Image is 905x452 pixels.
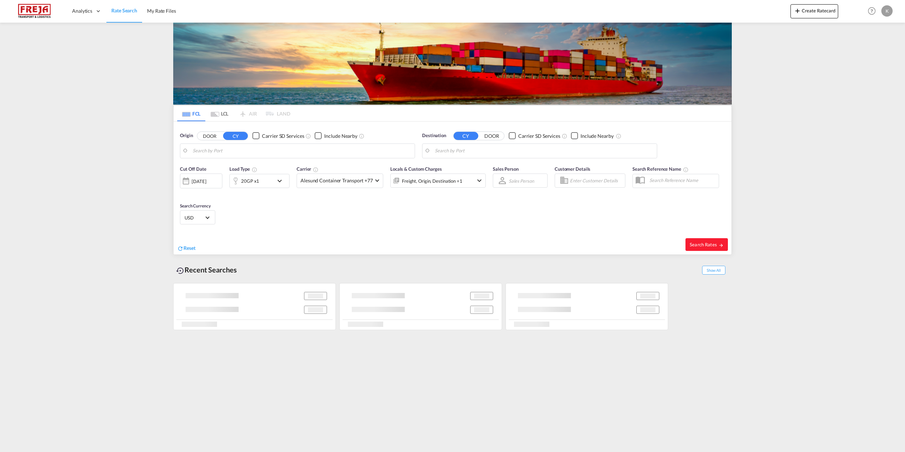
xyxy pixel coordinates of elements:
md-icon: Unchecked: Ignores neighbouring ports when fetching rates.Checked : Includes neighbouring ports w... [359,133,364,139]
md-datepicker: Select [180,188,185,197]
span: Show All [702,266,725,275]
button: CY [454,132,478,140]
span: Load Type [229,166,257,172]
button: icon-plus 400-fgCreate Ratecard [790,4,838,18]
input: Enter Customer Details [570,175,623,186]
img: LCL+%26+FCL+BACKGROUND.png [173,23,732,105]
md-checkbox: Checkbox No Ink [252,132,304,140]
md-select: Select Currency: $ USDUnited States Dollar [184,212,211,223]
div: Freight Origin Destination Factory Stuffingicon-chevron-down [390,174,486,188]
span: Search Reference Name [632,166,689,172]
span: Reset [183,245,195,251]
div: K [881,5,893,17]
span: Rate Search [111,7,137,13]
div: [DATE] [180,174,222,188]
md-icon: icon-information-outline [252,167,257,172]
span: Analytics [72,7,92,14]
md-icon: icon-backup-restore [176,266,185,275]
md-icon: Unchecked: Ignores neighbouring ports when fetching rates.Checked : Includes neighbouring ports w... [616,133,621,139]
div: 20GP x1icon-chevron-down [229,174,290,188]
button: CY [223,132,248,140]
md-icon: icon-arrow-right [719,243,724,248]
span: Destination [422,132,446,139]
span: Sales Person [493,166,519,172]
button: DOOR [197,132,222,140]
md-icon: icon-chevron-down [275,177,287,185]
div: Freight Origin Destination Factory Stuffing [402,176,462,186]
div: Include Nearby [580,133,614,140]
div: Include Nearby [324,133,357,140]
md-checkbox: Checkbox No Ink [509,132,560,140]
span: Cut Off Date [180,166,206,172]
img: 586607c025bf11f083711d99603023e7.png [11,3,58,19]
input: Search by Port [193,146,411,156]
md-icon: icon-plus 400-fg [793,6,802,15]
md-icon: The selected Trucker/Carrierwill be displayed in the rate results If the rates are from another f... [313,167,319,172]
span: Origin [180,132,193,139]
span: USD [185,215,204,221]
md-tab-item: FCL [177,106,205,121]
span: Locals & Custom Charges [390,166,442,172]
div: Carrier SD Services [262,133,304,140]
span: Search Rates [690,242,724,247]
span: Customer Details [555,166,590,172]
md-icon: icon-refresh [177,245,183,252]
input: Search Reference Name [646,175,719,186]
span: Carrier [297,166,319,172]
span: Alesund Container Transport +77 [300,177,373,184]
div: Carrier SD Services [518,133,560,140]
div: 20GP x1 [241,176,259,186]
md-tab-item: LCL [205,106,234,121]
md-pagination-wrapper: Use the left and right arrow keys to navigate between tabs [177,106,290,121]
md-checkbox: Checkbox No Ink [571,132,614,140]
md-select: Sales Person [508,176,535,186]
md-icon: icon-chevron-down [475,176,484,185]
div: Recent Searches [173,262,240,278]
span: Search Currency [180,203,211,209]
div: [DATE] [192,178,206,184]
input: Search by Port [435,146,653,156]
button: DOOR [479,132,504,140]
md-icon: Your search will be saved by the below given name [683,167,689,172]
md-icon: Unchecked: Search for CY (Container Yard) services for all selected carriers.Checked : Search for... [305,133,311,139]
md-icon: Unchecked: Search for CY (Container Yard) services for all selected carriers.Checked : Search for... [562,133,567,139]
md-checkbox: Checkbox No Ink [315,132,357,140]
div: Origin DOOR CY Checkbox No InkUnchecked: Search for CY (Container Yard) services for all selected... [174,122,731,254]
button: Search Ratesicon-arrow-right [685,238,728,251]
div: icon-refreshReset [177,245,195,252]
div: Help [866,5,881,18]
span: Help [866,5,878,17]
span: My Rate Files [147,8,176,14]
